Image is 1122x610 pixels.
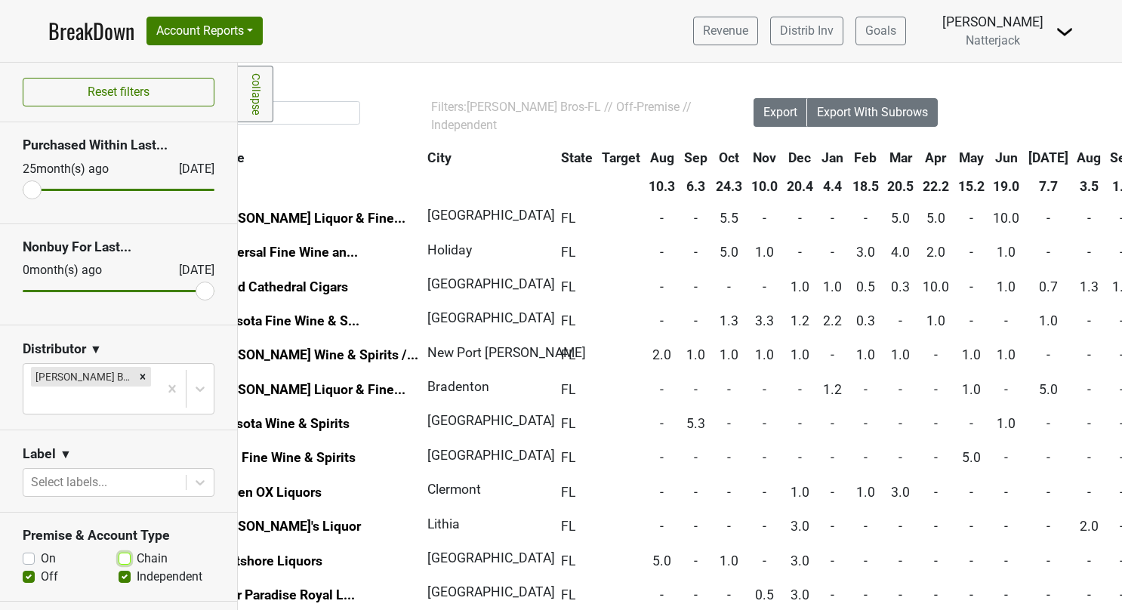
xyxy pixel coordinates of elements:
div: 25 month(s) ago [23,160,143,178]
span: 1.0 [791,347,809,362]
th: 3.5 [1074,173,1105,200]
span: 5.0 [926,211,945,226]
span: - [1087,211,1091,226]
span: [GEOGRAPHIC_DATA] [427,310,555,325]
th: 19.0 [989,173,1023,200]
div: [PERSON_NAME] Bros-FL [31,367,134,387]
a: B-21 Fine Wine & Spirits [210,450,356,465]
span: - [831,587,834,602]
span: - [864,416,868,431]
span: - [798,245,802,260]
span: 4.0 [891,245,910,260]
span: - [763,279,766,294]
span: Target [602,150,640,165]
span: 1.0 [926,313,945,328]
span: - [1087,382,1091,397]
a: [PERSON_NAME] Liquor & Fine... [210,382,405,397]
span: - [969,245,973,260]
span: - [1046,450,1050,465]
th: May: activate to sort column ascending [954,144,988,171]
span: - [969,485,973,500]
span: - [1087,553,1091,568]
span: - [831,347,834,362]
span: 5.0 [891,211,910,226]
span: [GEOGRAPHIC_DATA] [427,413,555,428]
span: - [727,519,731,534]
span: - [934,553,938,568]
span: - [1004,450,1008,465]
th: Mar: activate to sort column ascending [884,144,918,171]
span: - [831,485,834,500]
span: 1.3 [1080,279,1099,294]
span: - [660,211,664,226]
span: - [660,313,664,328]
th: Sep: activate to sort column ascending [680,144,711,171]
span: Natterjack [966,33,1020,48]
span: - [694,485,698,500]
th: 10.3 [645,173,679,200]
span: - [969,416,973,431]
span: - [969,519,973,534]
span: 1.2 [791,313,809,328]
span: [GEOGRAPHIC_DATA] [427,584,555,599]
span: ▼ [90,340,102,359]
span: [GEOGRAPHIC_DATA] [427,208,555,223]
label: Independent [137,568,202,586]
span: FL [561,313,575,328]
th: City: activate to sort column ascending [424,144,548,171]
span: - [1046,211,1050,226]
th: Name: activate to sort column ascending [207,144,423,171]
span: 10.0 [993,211,1019,226]
span: - [727,382,731,397]
span: 5.3 [686,416,705,431]
span: - [660,382,664,397]
button: Account Reports [146,17,263,45]
span: - [864,519,868,534]
span: - [763,450,766,465]
span: - [694,587,698,602]
span: - [1004,313,1008,328]
span: - [1046,485,1050,500]
span: - [1087,245,1091,260]
th: Jun: activate to sort column ascending [989,144,1023,171]
span: Holiday [427,242,472,257]
span: Lithia [427,516,460,531]
span: Export [763,105,797,119]
span: - [1004,587,1008,602]
div: Filters: [431,98,711,134]
h3: Distributor [23,341,86,357]
span: - [899,450,902,465]
span: - [1004,485,1008,500]
span: - [660,450,664,465]
span: - [1046,553,1050,568]
span: - [899,313,902,328]
span: - [864,587,868,602]
span: - [660,279,664,294]
span: 1.0 [823,279,842,294]
th: 18.5 [849,173,883,200]
span: FL [561,245,575,260]
span: 3.3 [755,313,774,328]
span: 1.0 [997,347,1016,362]
span: - [660,519,664,534]
span: - [763,553,766,568]
a: Sarasota Wine & Spirits [210,416,350,431]
span: - [798,416,802,431]
th: 20.5 [884,173,918,200]
span: - [694,279,698,294]
span: - [727,450,731,465]
span: - [694,519,698,534]
span: - [763,485,766,500]
span: 0.3 [856,313,875,328]
th: Oct: activate to sort column ascending [713,144,747,171]
span: 0.3 [891,279,910,294]
span: - [899,416,902,431]
span: FL [561,450,575,465]
span: - [934,485,938,500]
div: Remove Johnson Bros-FL [134,367,151,387]
th: Jul: activate to sort column ascending [1025,144,1072,171]
h3: Nonbuy For Last... [23,239,214,255]
span: 1.0 [962,347,981,362]
span: - [864,211,868,226]
th: 15.2 [954,173,988,200]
